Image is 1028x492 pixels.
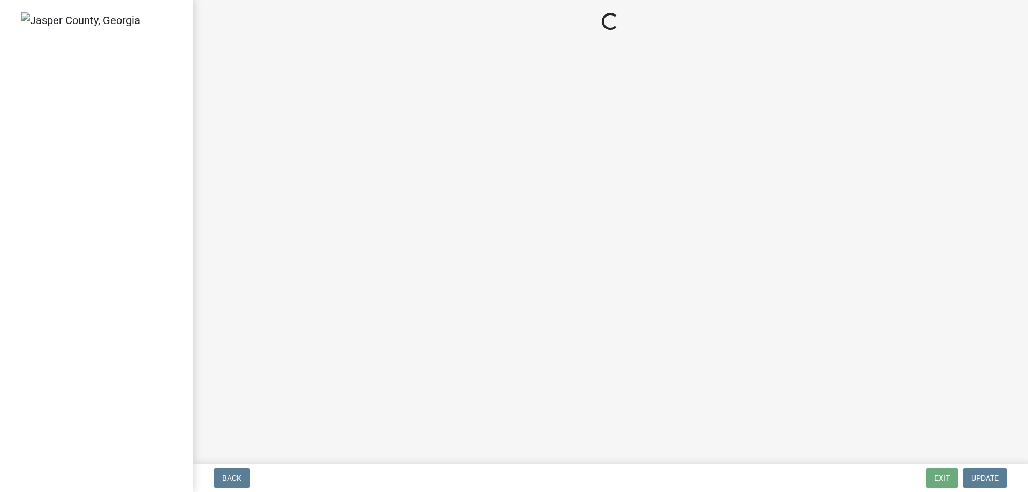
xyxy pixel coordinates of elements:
[222,474,241,482] span: Back
[214,468,250,488] button: Back
[971,474,999,482] span: Update
[926,468,958,488] button: Exit
[21,12,140,28] img: Jasper County, Georgia
[963,468,1007,488] button: Update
